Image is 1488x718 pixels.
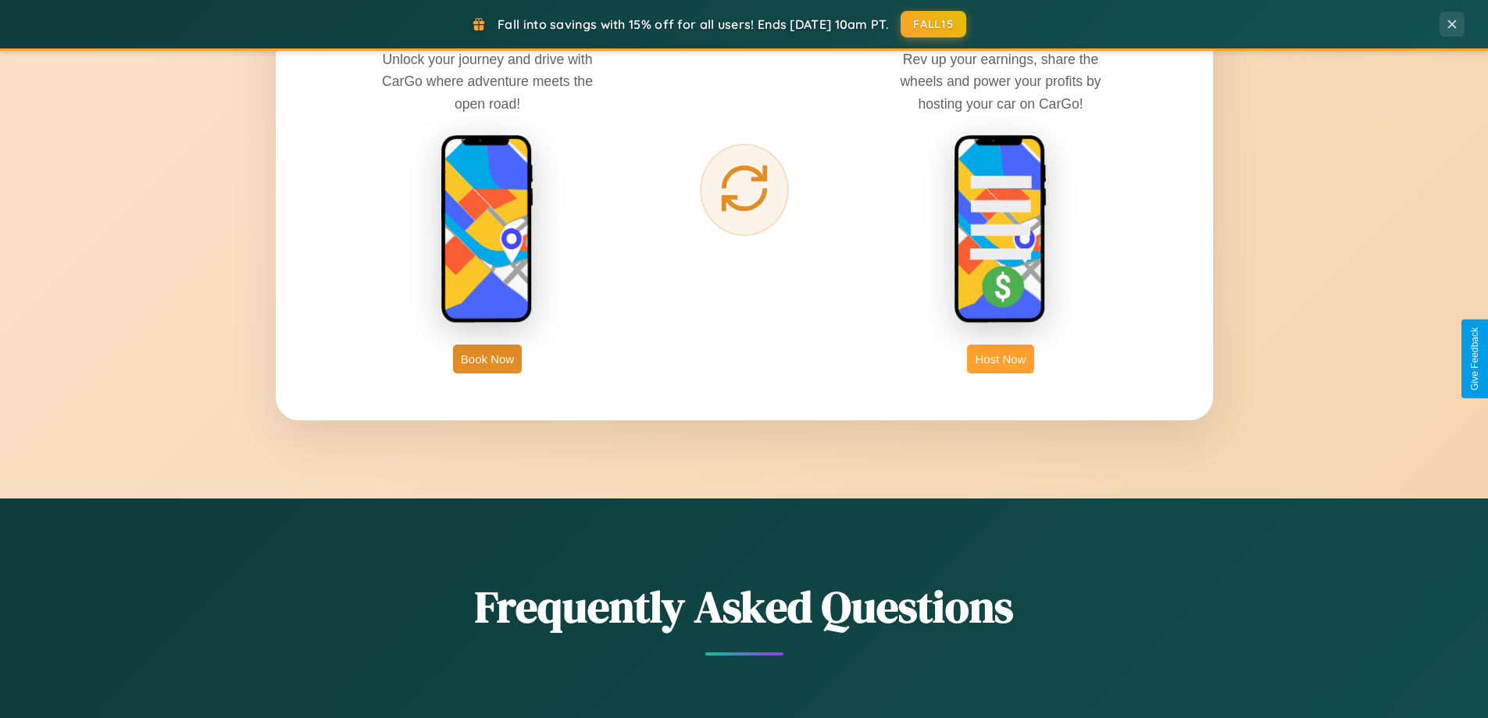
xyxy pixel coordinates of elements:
h2: Frequently Asked Questions [276,577,1213,637]
button: Host Now [967,345,1033,373]
span: Fall into savings with 15% off for all users! Ends [DATE] 10am PT. [498,16,889,32]
p: Unlock your journey and drive with CarGo where adventure meets the open road! [370,48,605,114]
img: rent phone [441,134,534,325]
div: Give Feedback [1469,327,1480,391]
p: Rev up your earnings, share the wheels and power your profits by hosting your car on CarGo! [883,48,1118,114]
button: FALL15 [901,11,966,38]
img: host phone [954,134,1047,325]
button: Book Now [453,345,522,373]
